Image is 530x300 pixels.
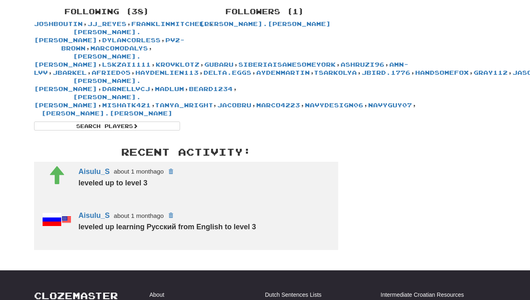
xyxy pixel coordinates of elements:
a: Marco4223 [256,102,300,109]
a: marcomodalys [90,45,148,52]
a: afried05 [92,69,131,76]
a: jj_reyes [88,20,127,27]
a: Aisulu_S [79,211,110,220]
a: About [150,291,165,299]
h3: Recent Activity: [34,147,338,157]
a: Haydenlien113 [135,69,199,76]
strong: leveled up learning Русский from English to level 3 [79,223,256,231]
a: SiberiaIsAwesomeYork [238,61,336,68]
a: [PERSON_NAME].[PERSON_NAME] [200,20,331,27]
a: ashruzi96 [341,61,384,68]
a: jbird.1776 [362,69,410,76]
a: jacobRU [217,102,251,109]
a: AydenMartin [256,69,310,76]
div: , , , , , , , , , , , , , , , , , , , , , , , , , , , , , , , , , , , , , [28,4,186,130]
a: NavyDesign06 [305,102,363,109]
a: JoshBoutin [34,20,83,27]
a: HandsomeFox [415,69,469,76]
a: madlum [155,85,184,92]
a: MishaTK421 [102,102,151,109]
a: darnellvcj [102,85,150,92]
a: LSKZAI1111 [102,61,151,68]
a: Aisulu_S [79,167,110,175]
a: [PERSON_NAME].[PERSON_NAME] [34,53,141,68]
h4: Following (38) [34,8,180,16]
a: [PERSON_NAME].[PERSON_NAME] [34,77,141,92]
a: JBarkel [53,69,87,76]
a: [PERSON_NAME].[PERSON_NAME] [41,110,173,117]
a: [PERSON_NAME].[PERSON_NAME] [34,28,141,43]
a: [PERSON_NAME].[PERSON_NAME] [34,93,141,109]
small: about 1 month ago [114,212,164,219]
a: DylanCorless [102,37,161,43]
small: about 1 month ago [114,168,164,175]
a: Gray112 [474,69,508,76]
a: Beard1234 [189,85,233,92]
a: Gubaru [204,61,234,68]
a: delta.eggs [204,69,251,76]
a: franklinmitchell [131,20,209,27]
h4: Followers (1) [192,8,338,16]
a: tanya_wright [155,102,213,109]
a: Intermediate Croatian Resources [381,291,464,299]
strong: leveled up to level 3 [79,179,148,187]
a: KrovKlotz [156,61,200,68]
a: TsarKolya [314,69,357,76]
a: Search Players [34,122,180,130]
a: NavyGuy07 [368,102,412,109]
a: Dutch Sentences Lists [265,291,322,299]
